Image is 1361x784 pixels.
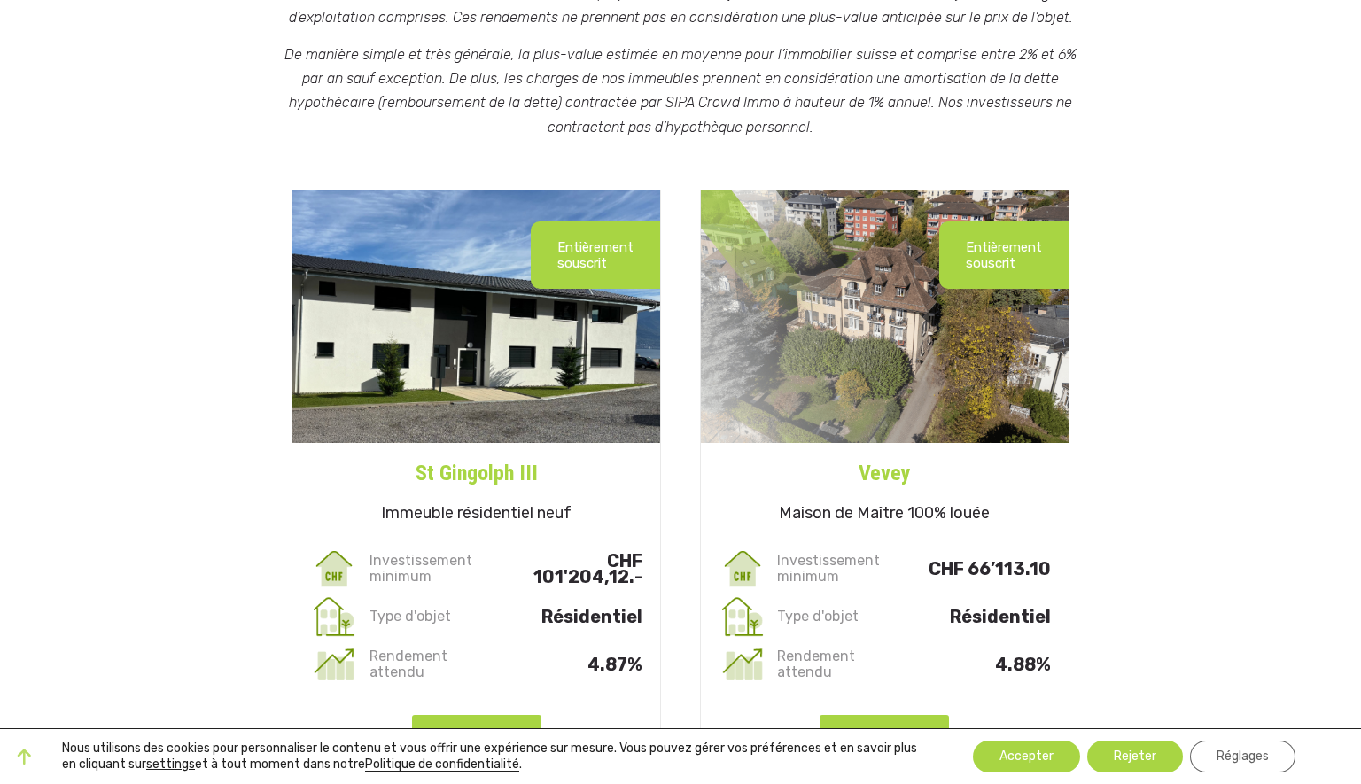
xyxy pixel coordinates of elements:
p: Type d'objet [366,609,504,625]
a: St Gingolph III [292,443,660,489]
img: st-gin-iii [292,190,660,443]
p: Entièrement souscrit [966,239,1042,271]
a: EN SAVOIR PLUS [820,698,949,719]
p: Investissement minimum [774,553,912,585]
button: Rejeter [1087,741,1183,772]
button: EN SAVOIR PLUS [412,715,541,762]
h5: Maison de Maître 100% louée [701,489,1069,545]
button: Réglages [1190,741,1295,772]
p: Rendement attendu [366,648,504,680]
p: Type d'objet [774,609,912,625]
img: invest_min [310,545,358,593]
h5: Immeuble résidentiel neuf [292,489,660,545]
a: EN SAVOIR PLUS [412,698,541,719]
p: Résidentiel [504,609,642,625]
button: settings [146,757,195,772]
img: type [719,593,766,640]
p: CHF 66’113.10 [913,561,1051,577]
em: De manière simple et très générale, la plus-value estimée en moyenne pour l’immobilier suisse et ... [284,46,1077,136]
img: rendement [310,640,358,688]
p: Résidentiel [913,609,1051,625]
button: Accepter [973,741,1080,772]
img: rendement [719,640,766,688]
img: invest_min [719,545,766,593]
p: 4.87% [504,656,642,672]
p: Investissement minimum [366,553,504,585]
p: CHF 101'204,12.- [504,553,642,585]
a: Vevey [701,443,1069,489]
a: Politique de confidentialité [365,757,519,772]
p: 4.88% [913,656,1051,672]
p: Rendement attendu [774,648,912,680]
button: EN SAVOIR PLUS [820,715,949,762]
p: Entièrement souscrit [557,239,634,271]
img: type [310,593,358,640]
p: Nous utilisons des cookies pour personnaliser le contenu et vous offrir une expérience sur mesure... [62,741,929,772]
